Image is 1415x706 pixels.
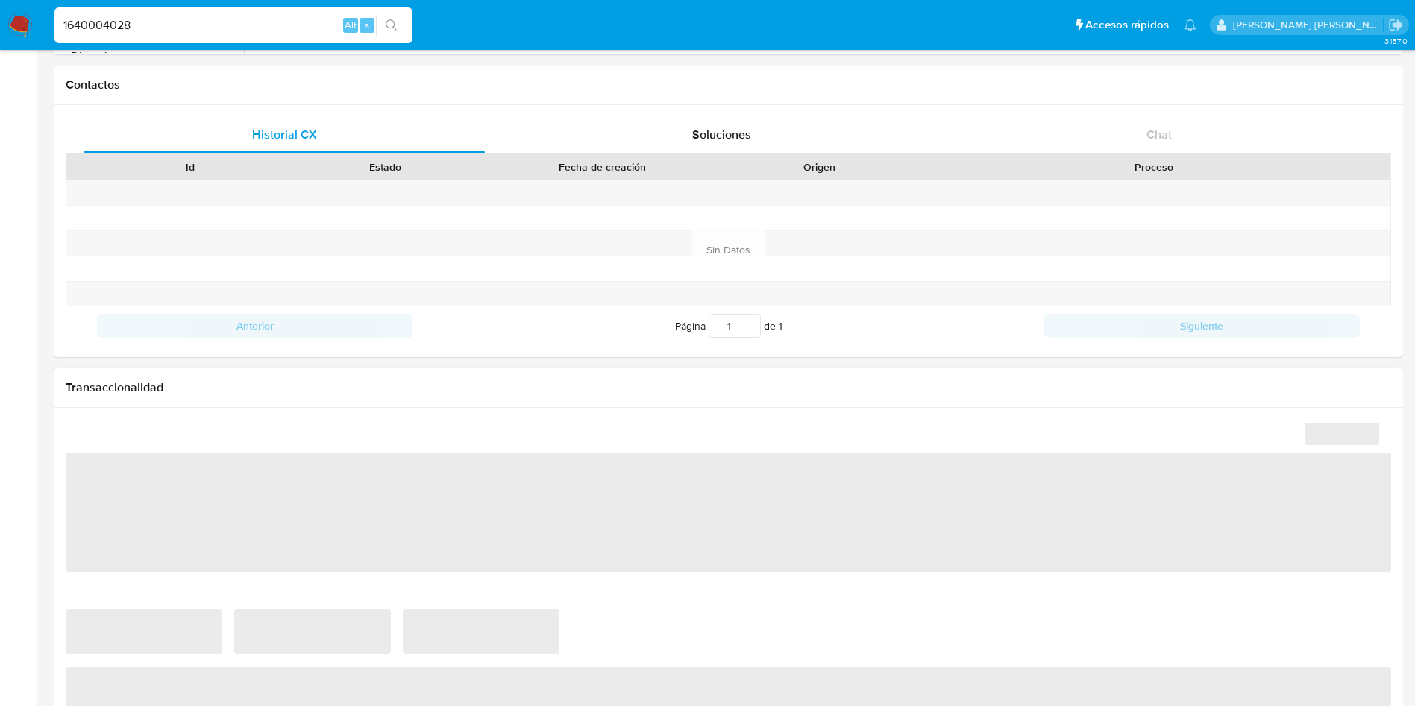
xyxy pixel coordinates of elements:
input: Buscar usuario o caso... [54,16,412,35]
div: Proceso [928,160,1380,174]
div: Origen [732,160,907,174]
span: Historial CX [252,126,317,143]
span: Chat [1146,126,1172,143]
span: Soluciones [692,126,751,143]
span: Alt [345,18,357,32]
p: sandra.helbardt@mercadolibre.com [1233,18,1384,32]
button: search-icon [376,15,407,36]
span: s [365,18,369,32]
button: Anterior [97,314,412,338]
div: Fecha de creación [494,160,712,174]
button: Siguiente [1044,314,1360,338]
span: Página de [675,314,782,338]
h1: Contactos [66,78,1391,92]
a: Salir [1388,17,1404,33]
span: Accesos rápidos [1085,17,1169,33]
h1: Transaccionalidad [66,380,1391,395]
a: Notificaciones [1184,19,1196,31]
span: 3.157.0 [1384,35,1408,47]
div: Estado [298,160,473,174]
div: Id [103,160,277,174]
span: 1 [779,318,782,333]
